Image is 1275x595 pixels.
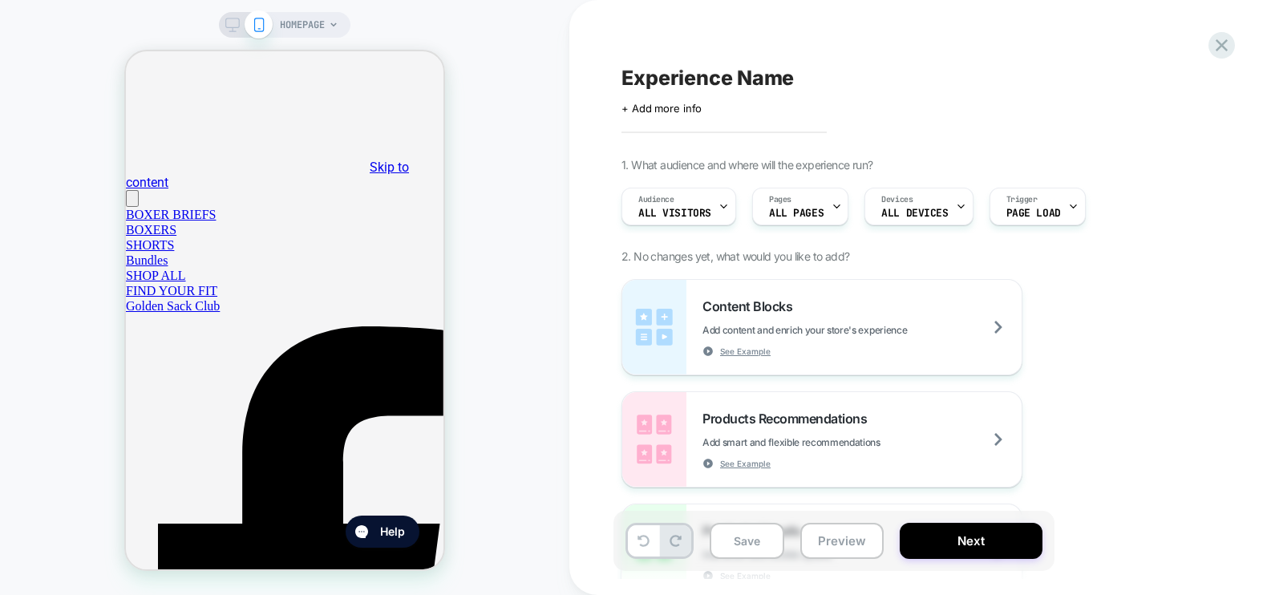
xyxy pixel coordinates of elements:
span: Audience [638,194,674,205]
span: Devices [881,194,913,205]
span: ALL DEVICES [881,208,948,219]
span: 2. No changes yet, what would you like to add? [621,249,849,263]
span: ALL PAGES [769,208,824,219]
span: Content Blocks [702,298,800,314]
h1: Help [42,14,67,30]
span: See Example [720,346,771,357]
span: Add smart and flexible recommendations [702,436,961,448]
span: All Visitors [638,208,711,219]
span: See Example [720,458,771,469]
span: Page Load [1006,208,1061,219]
span: Experience Name [621,66,794,90]
span: + Add more info [621,102,702,115]
span: Products Recommendations [702,411,875,427]
button: Save [710,523,784,559]
span: Trigger [1006,194,1038,205]
span: Add content and enrich your store's experience [702,324,987,336]
button: Next [900,523,1042,559]
iframe: Marketing Popup [8,350,326,510]
span: 1. What audience and where will the experience run? [621,158,872,172]
button: Open gorgias live chat [8,6,82,38]
span: HOMEPAGE [280,12,325,38]
span: Pages [769,194,791,205]
button: Preview [800,523,884,559]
